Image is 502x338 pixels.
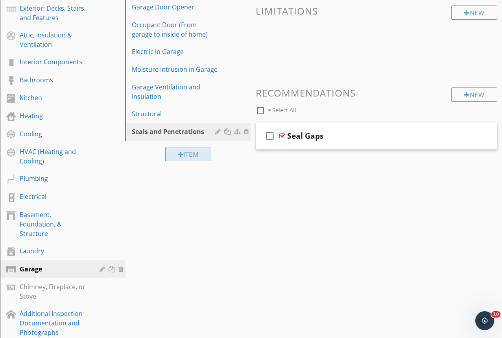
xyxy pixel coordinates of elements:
[132,127,218,136] div: Seals and Penetrations
[20,264,88,274] div: Garage
[272,106,296,114] span: Select All
[20,4,88,22] div: Exterior: Decks, Stairs, and Features
[132,20,218,39] div: Occupant Door (From garage to inside of home)
[256,87,497,98] h3: Recommendations
[20,246,88,256] div: Laundry
[132,2,218,12] div: Garage Door Opener
[132,65,218,74] div: Moisture Intrusion in Garage
[20,147,88,166] div: HVAC (Heating and Cooling)
[165,147,212,161] div: Item
[20,174,88,183] div: Plumbing
[132,47,218,56] div: Electric in Garage
[20,57,88,67] div: Interior Components
[20,30,88,49] div: Attic, Insulation & Ventilation
[451,87,497,102] div: New
[451,6,497,20] div: New
[20,210,88,238] div: Basement, Foundation, & Structure
[20,309,88,337] div: Additional Inspection Documentation and Photographs
[256,6,497,16] h3: Limitations
[20,129,88,139] div: Cooling
[132,109,218,119] div: Structural
[20,111,88,121] div: Heating
[132,82,218,101] div: Garage Ventilation and Insulation
[20,282,88,301] div: Chimney, Fireplace, or Stove
[475,311,494,330] iframe: Intercom live chat
[20,93,88,102] div: Kitchen
[20,75,88,85] div: Bathrooms
[287,131,324,141] div: Seal Gaps
[20,192,88,201] div: Electrical
[264,126,276,145] i: check_box_outline_blank
[491,311,500,318] span: 10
